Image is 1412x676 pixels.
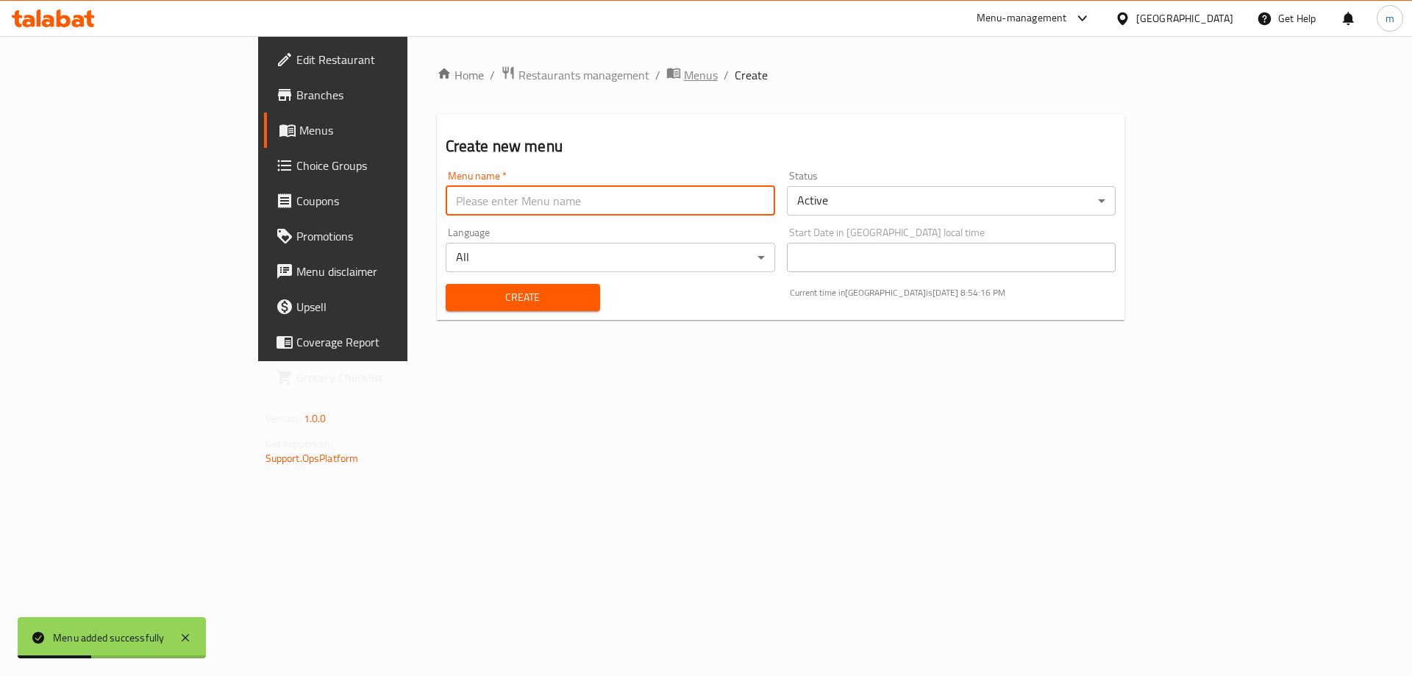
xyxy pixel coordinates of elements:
[296,192,482,210] span: Coupons
[304,409,327,428] span: 1.0.0
[53,630,165,646] div: Menu added successfully
[446,243,775,272] div: All
[446,186,775,216] input: Please enter Menu name
[264,148,494,183] a: Choice Groups
[265,434,333,453] span: Get support on:
[296,333,482,351] span: Coverage Report
[787,186,1116,216] div: Active
[296,263,482,280] span: Menu disclaimer
[446,284,600,311] button: Create
[790,286,1116,299] p: Current time in [GEOGRAPHIC_DATA] is [DATE] 8:54:16 PM
[264,324,494,360] a: Coverage Report
[264,183,494,218] a: Coupons
[264,289,494,324] a: Upsell
[264,254,494,289] a: Menu disclaimer
[264,360,494,395] a: Grocery Checklist
[735,66,768,84] span: Create
[437,65,1125,85] nav: breadcrumb
[296,86,482,104] span: Branches
[666,65,718,85] a: Menus
[1386,10,1394,26] span: m
[264,218,494,254] a: Promotions
[977,10,1067,27] div: Menu-management
[296,157,482,174] span: Choice Groups
[299,121,482,139] span: Menus
[264,42,494,77] a: Edit Restaurant
[684,66,718,84] span: Menus
[296,227,482,245] span: Promotions
[265,409,302,428] span: Version:
[265,449,359,468] a: Support.OpsPlatform
[1136,10,1233,26] div: [GEOGRAPHIC_DATA]
[264,77,494,113] a: Branches
[264,113,494,148] a: Menus
[724,66,729,84] li: /
[296,298,482,316] span: Upsell
[296,369,482,386] span: Grocery Checklist
[501,65,649,85] a: Restaurants management
[457,288,588,307] span: Create
[446,135,1116,157] h2: Create new menu
[296,51,482,68] span: Edit Restaurant
[518,66,649,84] span: Restaurants management
[655,66,660,84] li: /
